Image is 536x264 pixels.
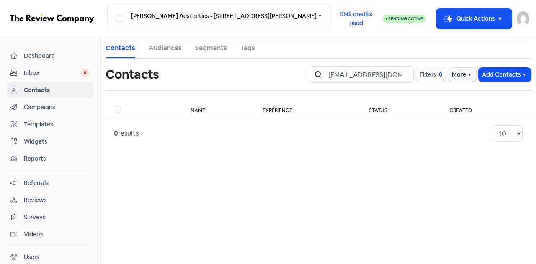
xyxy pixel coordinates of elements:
div: Users [24,253,39,261]
img: User [517,11,529,26]
th: Created [441,101,531,118]
span: Videos [24,230,90,239]
button: More [448,68,476,82]
a: Templates [7,117,93,132]
a: Videos [7,227,93,242]
a: Segments [195,43,227,53]
a: Widgets [7,134,93,149]
span: Templates [24,120,90,129]
span: 0 [437,70,443,79]
span: Sending Active [388,16,423,21]
a: Contacts [106,43,135,53]
span: Reviews [24,196,90,205]
button: Add Contacts [479,68,531,82]
a: Tags [240,43,255,53]
a: Audiences [149,43,182,53]
button: Quick Actions [436,9,512,29]
strong: 0 [114,129,118,138]
a: Inbox 0 [7,65,93,81]
a: Contacts [7,82,93,98]
span: Contacts [24,86,90,95]
span: 0 [80,69,90,77]
th: Status [361,101,441,118]
span: Campaigns [24,103,90,112]
span: Widgets [24,137,90,146]
a: Referrals [7,175,93,191]
a: Campaigns [7,100,93,115]
span: SMS credits used [338,10,375,28]
span: Inbox [24,69,80,77]
span: Referrals [24,179,90,187]
button: Filters0 [416,67,446,82]
a: Surveys [7,210,93,225]
div: results [114,128,139,138]
span: Filters [420,70,436,79]
span: Dashboard [24,51,90,60]
span: Surveys [24,213,90,222]
button: [PERSON_NAME] Aesthetics - [STREET_ADDRESS][PERSON_NAME] [107,5,330,27]
a: Reports [7,151,93,167]
th: Name [182,101,254,118]
a: SMS credits used [330,14,382,23]
span: Reports [24,154,90,163]
th: Experience [254,101,361,118]
input: Search [323,66,414,83]
a: Sending Active [382,14,426,24]
a: Reviews [7,192,93,208]
h1: Contacts [106,61,159,88]
a: Dashboard [7,48,93,64]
